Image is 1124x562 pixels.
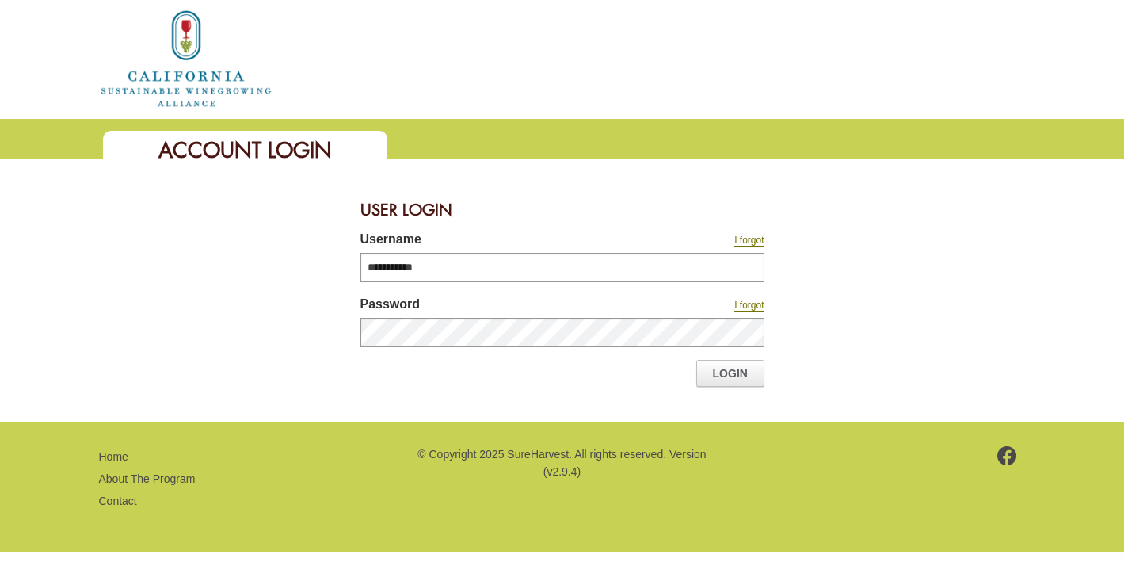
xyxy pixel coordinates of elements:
[360,190,764,230] div: User Login
[99,472,196,485] a: About The Program
[99,450,128,463] a: Home
[99,8,273,109] img: logo_cswa2x.png
[360,230,622,253] label: Username
[997,446,1017,465] img: footer-facebook.png
[99,495,137,507] a: Contact
[734,300,764,312] a: I forgot
[415,445,708,481] p: © Copyright 2025 SureHarvest. All rights reserved. Version (v2.9.4)
[360,295,622,318] label: Password
[158,136,332,164] span: Account Login
[99,51,273,64] a: Home
[696,360,764,387] a: Login
[734,235,764,247] a: I forgot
